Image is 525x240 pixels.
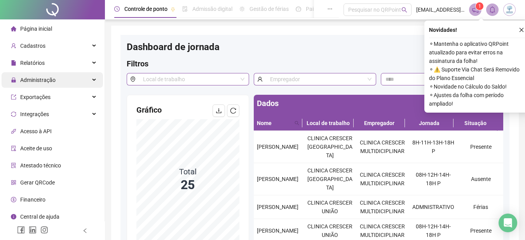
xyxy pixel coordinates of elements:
span: environment [127,73,139,85]
span: Nome [257,119,291,127]
span: Cadastros [20,43,45,49]
td: 08H-12H-14H- 18H P [408,163,458,195]
span: user-add [11,43,16,49]
span: Aceite de uso [20,145,52,151]
td: CLINICA CRESCER MULTIDICIPLINAR [356,131,408,163]
td: 8H-11H-13H-18H P [408,131,458,163]
span: Relatórios [20,60,45,66]
span: search [293,117,301,129]
span: [PERSON_NAME] [257,176,298,182]
span: Integrações [20,111,49,117]
span: download [216,108,222,114]
span: instagram [40,226,48,234]
span: Atestado técnico [20,162,61,169]
th: Situação [453,116,497,131]
span: Acesso à API [20,128,52,134]
span: Página inicial [20,26,52,32]
span: 1 [478,3,481,9]
span: export [11,94,16,100]
span: dashboard [296,6,301,12]
td: ADMNISTRATIVO [408,195,458,219]
span: [PERSON_NAME] [257,204,298,210]
span: Controle de ponto [124,6,167,12]
span: qrcode [11,180,16,185]
td: CLINICA CRESCER UNIÃO [303,195,356,219]
th: Empregador [354,116,405,131]
span: Financeiro [20,197,45,203]
td: Presente [458,131,503,163]
th: Jornada [405,116,453,131]
span: clock-circle [114,6,120,12]
span: reload [230,108,236,114]
sup: 1 [476,2,483,10]
span: [EMAIL_ADDRESS][DOMAIN_NAME] [416,5,464,14]
span: file-done [182,6,188,12]
td: CLINICA CRESCER [GEOGRAPHIC_DATA] [303,163,356,195]
span: Gestão de férias [249,6,289,12]
span: search [295,121,299,125]
span: home [11,26,16,31]
span: [PERSON_NAME] [257,144,298,150]
span: search [401,7,407,13]
span: Admissão digital [192,6,232,12]
span: Painel do DP [306,6,336,12]
span: user [254,73,266,85]
span: audit [11,146,16,151]
img: 72517 [504,4,515,16]
td: CLINICA CRESCER MULTIDICIPLINAR [356,195,408,219]
span: Novidades ! [429,26,457,34]
span: close [519,27,524,33]
span: ellipsis [327,6,333,12]
td: Ausente [458,163,503,195]
span: Filtros [127,59,148,68]
span: solution [11,163,16,168]
th: Local de trabalho [302,116,354,131]
span: file [11,60,16,66]
span: dollar [11,197,16,202]
span: [PERSON_NAME] [257,228,298,234]
span: bell [489,6,496,13]
span: linkedin [29,226,37,234]
span: pushpin [171,7,175,12]
span: Exportações [20,94,51,100]
span: Gerar QRCode [20,179,55,186]
span: facebook [17,226,25,234]
span: api [11,129,16,134]
span: Administração [20,77,56,83]
td: CLINICA CRESCER [GEOGRAPHIC_DATA] [303,131,356,163]
span: sun [239,6,245,12]
span: Dashboard de jornada [127,42,220,52]
span: Dados [257,99,279,108]
span: Central de ajuda [20,214,59,220]
div: Open Intercom Messenger [499,214,517,232]
span: lock [11,77,16,83]
span: notification [472,6,479,13]
span: left [82,228,88,233]
span: info-circle [11,214,16,219]
span: Gráfico [136,105,162,115]
td: CLINICA CRESCER MULTIDICIPLINAR [356,163,408,195]
span: sync [11,111,16,117]
td: Férias [458,195,503,219]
